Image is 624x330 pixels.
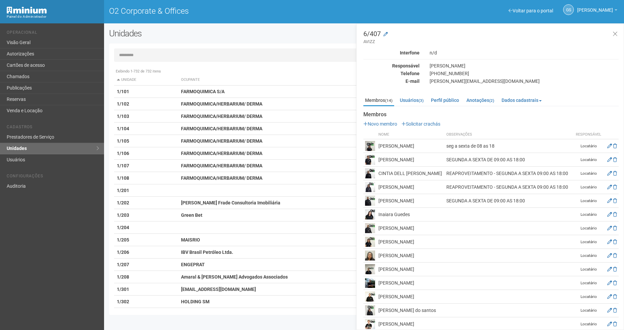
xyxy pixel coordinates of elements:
[377,194,445,208] td: [PERSON_NAME]
[613,212,617,217] a: Excluir membro
[117,138,129,144] strong: 1/105
[117,89,129,94] strong: 1/101
[607,253,612,258] a: Editar membro
[445,180,572,194] td: REAPROVEITAMENTO - SEGUNDA A SEXTA 09:00 AS 18:00
[117,163,129,168] strong: 1/107
[377,221,445,235] td: [PERSON_NAME]
[377,139,445,153] td: [PERSON_NAME]
[607,171,612,176] a: Editar membro
[572,153,605,167] td: Locatário
[181,299,209,304] strong: HOLDING SM
[365,223,375,233] img: user.png
[613,171,617,176] a: Excluir membro
[117,262,129,267] strong: 1/207
[572,290,605,304] td: Locatário
[117,250,129,255] strong: 1/206
[613,198,617,203] a: Excluir membro
[613,321,617,327] a: Excluir membro
[572,130,605,139] th: Responsável
[365,141,375,151] img: user.png
[358,78,425,84] div: E-mail
[572,208,605,221] td: Locatário
[109,28,316,38] h2: Unidades
[114,68,614,74] div: Exibindo 1-732 de 732 itens
[365,278,375,288] img: user.png
[117,200,129,205] strong: 1/202
[181,114,262,119] strong: FARMOQUIMICA/HERBARIUM/ DERMA
[117,114,129,119] strong: 1/103
[465,95,496,105] a: Anotações(2)
[114,74,178,86] th: Unidade: activate to sort column descending
[607,294,612,299] a: Editar membro
[607,157,612,162] a: Editar membro
[577,8,617,14] a: [PERSON_NAME]
[117,126,129,131] strong: 1/104
[117,299,129,304] strong: 1/302
[117,287,129,292] strong: 1/301
[607,225,612,231] a: Editar membro
[613,225,617,231] a: Excluir membro
[425,50,624,56] div: n/d
[607,308,612,313] a: Editar membro
[181,101,262,107] strong: FARMOQUIMICA/HERBARIUM/ DERMA
[572,221,605,235] td: Locatário
[365,319,375,329] img: user.png
[365,251,375,261] img: user.png
[445,130,572,139] th: Observações
[489,98,494,103] small: (2)
[572,235,605,249] td: Locatário
[181,250,233,255] strong: IBV Brasil Petróleo Ltda.
[377,235,445,249] td: [PERSON_NAME]
[365,155,375,165] img: user.png
[607,280,612,286] a: Editar membro
[181,175,262,181] strong: FARMOQUIMICA/HERBARIUM/ DERMA
[572,180,605,194] td: Locatário
[607,198,612,203] a: Editar membro
[445,153,572,167] td: SEGUNDA A SEXTA DE 09:00 AS 18:00
[377,304,445,317] td: [PERSON_NAME] do santos
[385,98,392,103] small: (14)
[181,274,288,280] strong: Amaral & [PERSON_NAME] Advogados Associados
[363,39,619,45] small: AVIZZ
[613,267,617,272] a: Excluir membro
[365,237,375,247] img: user.png
[181,138,262,144] strong: FARMOQUIMICA/HERBARIUM/ DERMA
[117,151,129,156] strong: 1/106
[425,63,624,69] div: [PERSON_NAME]
[613,143,617,149] a: Excluir membro
[572,139,605,153] td: Locatário
[572,167,605,180] td: Locatário
[363,112,619,118] strong: Membros
[363,95,394,106] a: Membros(14)
[572,194,605,208] td: Locatário
[365,196,375,206] img: user.png
[607,143,612,149] a: Editar membro
[377,130,445,139] th: Nome
[7,174,99,181] li: Configurações
[425,78,624,84] div: [PERSON_NAME][EMAIL_ADDRESS][DOMAIN_NAME]
[509,8,553,13] a: Voltar para o portal
[607,239,612,244] a: Editar membro
[500,95,543,105] a: Dados cadastrais
[613,184,617,190] a: Excluir membro
[377,290,445,304] td: [PERSON_NAME]
[613,308,617,313] a: Excluir membro
[577,1,613,13] span: Gabriela Souza
[117,101,129,107] strong: 1/102
[181,89,225,94] strong: FARMOQUIMICA S/A
[383,31,388,38] a: Modificar a unidade
[363,121,397,127] a: Novo membro
[607,267,612,272] a: Editar membro
[377,153,445,167] td: [PERSON_NAME]
[365,292,375,302] img: user.png
[117,225,129,230] strong: 1/204
[613,280,617,286] a: Excluir membro
[181,151,262,156] strong: FARMOQUIMICA/HERBARIUM/ DERMA
[572,304,605,317] td: Locatário
[7,30,99,37] li: Operacional
[377,249,445,263] td: [PERSON_NAME]
[365,209,375,219] img: user.png
[117,175,129,181] strong: 1/108
[178,74,399,86] th: Ocupante: activate to sort column ascending
[117,237,129,242] strong: 1/205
